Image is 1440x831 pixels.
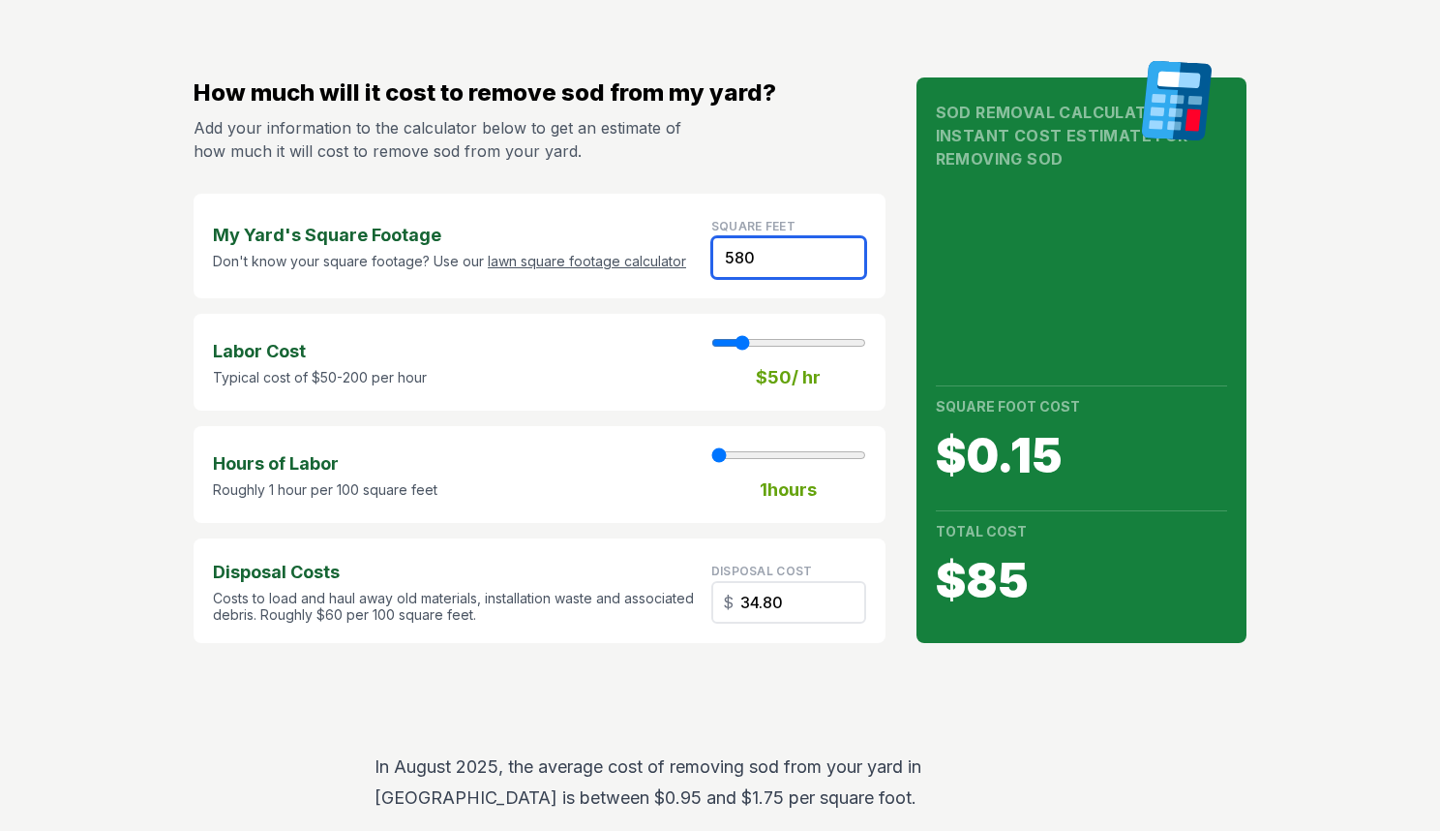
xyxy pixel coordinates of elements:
p: Roughly 1 hour per 100 square feet [213,481,437,499]
strong: My Yard's Square Footage [213,222,686,249]
strong: $ 50 / hr [756,364,821,391]
strong: Hours of Labor [213,450,437,477]
strong: Disposal Costs [213,559,696,586]
a: lawn square footage calculator [488,253,686,269]
input: Square Feet [711,236,866,279]
span: $ 85 [936,558,1227,604]
img: calculator graphic [1134,60,1219,141]
span: $ [723,591,734,614]
p: Don't know your square footage? Use our [213,253,686,270]
p: Typical cost of $50-200 per hour [213,369,427,386]
h2: How much will it cost to remove sod from my yard? [194,77,885,108]
h1: Sod Removal Calculator Instant Cost Estimate for Removing Sod [936,101,1227,170]
strong: 1 hours [760,477,817,504]
p: Costs to load and haul away old materials, installation waste and associated debris. Roughly $60 ... [213,590,696,624]
span: $ 0.15 [936,433,1227,479]
strong: Square Foot Cost [936,398,1080,415]
strong: Labor Cost [213,338,427,365]
label: Square Feet [711,219,795,233]
input: Square Feet [711,581,866,624]
strong: Total Cost [936,523,1027,539]
label: disposal cost [711,564,813,578]
p: Add your information to the calculator below to get an estimate of how much it will cost to remov... [194,116,689,163]
p: In August 2025 , the average cost of removing sod from your yard in [GEOGRAPHIC_DATA] is between ... [375,752,1066,814]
